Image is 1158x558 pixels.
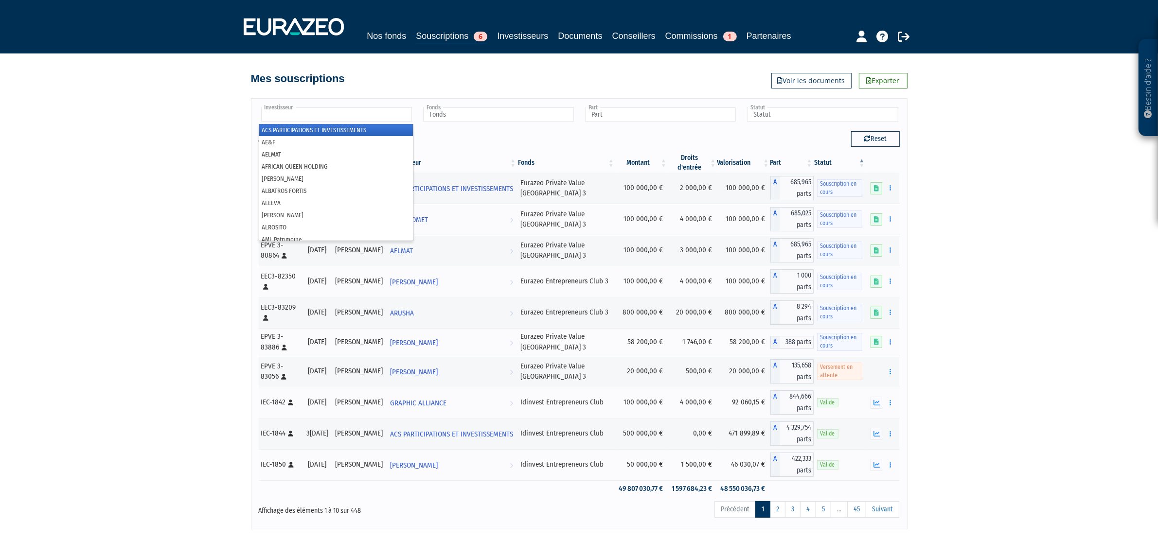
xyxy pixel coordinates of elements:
a: ARUSHA [386,303,517,322]
div: [DATE] [306,307,328,317]
i: Voir l'investisseur [510,363,513,381]
td: 48 550 036,73 € [717,480,770,497]
div: A - Eurazeo Private Value Europe 3 [770,359,814,384]
a: AELMAT [386,241,517,260]
a: 1 [755,501,770,518]
td: 500,00 € [668,356,717,387]
span: A [770,453,780,477]
div: Affichage des éléments 1 à 10 sur 448 [259,500,517,516]
span: A [770,359,780,384]
i: [Français] Personne physique [288,400,294,405]
a: 2 [770,501,785,518]
th: Fonds: activer pour trier la colonne par ordre croissant [517,153,615,173]
td: 20 000,00 € [717,356,770,387]
span: ARUSHA [390,304,414,322]
div: A - Eurazeo Private Value Europe 3 [770,238,814,262]
i: Voir l'investisseur [510,394,513,412]
span: A [770,269,780,294]
span: 844,666 parts [780,390,814,415]
span: Versement en attente [817,363,863,380]
span: Souscription en cours [817,210,863,228]
span: ACS PARTICIPATIONS ET INVESTISSEMENTS [390,180,513,198]
td: 20 000,00 € [615,356,668,387]
a: ACS PARTICIPATIONS ET INVESTISSEMENTS [386,178,517,198]
img: 1732889491-logotype_eurazeo_blanc_rvb.png [244,18,344,35]
div: IEC-1842 [261,397,300,407]
a: Partenaires [747,29,791,43]
i: Voir l'investisseur [510,211,513,229]
a: Commissions1 [665,29,737,43]
div: A - Idinvest Entrepreneurs Club [770,390,814,415]
div: Eurazeo Private Value [GEOGRAPHIC_DATA] 3 [520,240,612,261]
div: Idinvest Entrepreneurs Club [520,459,612,470]
li: ACS PARTICIPATIONS ET INVESTISSEMENTS [259,124,413,136]
td: 100 000,00 € [717,235,770,266]
span: 135,658 parts [780,359,814,384]
span: AELMAT [390,242,413,260]
a: Investisseurs [497,29,548,43]
td: 58 200,00 € [615,328,668,356]
li: ALEEVA [259,197,413,209]
span: A [770,421,780,446]
span: [PERSON_NAME] [390,334,438,352]
td: 0,00 € [668,418,717,449]
div: Eurazeo Private Value [GEOGRAPHIC_DATA] 3 [520,361,612,382]
td: 100 000,00 € [717,204,770,235]
a: 4 [800,501,816,518]
span: GRAPHIC ALLIANCE [390,394,446,412]
span: 685,025 parts [780,207,814,231]
td: 1 746,00 € [668,328,717,356]
li: ALBATROS FORTIS [259,185,413,197]
span: Valide [817,398,838,407]
span: 422,333 parts [780,453,814,477]
td: 4 000,00 € [668,387,717,418]
span: A [770,176,780,200]
div: A - Idinvest Entrepreneurs Club [770,453,814,477]
span: A [770,238,780,262]
td: 2 000,00 € [668,173,717,204]
li: ALROSITO [259,221,413,233]
a: 5 [816,501,831,518]
td: 471 899,89 € [717,418,770,449]
span: 6 [474,32,487,41]
span: [PERSON_NAME] [390,363,438,381]
div: Idinvest Entrepreneurs Club [520,397,612,407]
a: Nos fonds [367,29,406,43]
li: AML Patrimoine [259,233,413,245]
div: IEC-1850 [261,459,300,470]
div: Eurazeo Private Value [GEOGRAPHIC_DATA] 3 [520,209,612,230]
a: Conseillers [612,29,656,43]
i: [Français] Personne physique [282,374,287,380]
i: [Français] Personne physique [288,431,294,436]
td: 4 000,00 € [668,204,717,235]
span: A [770,300,780,325]
div: A - Eurazeo Entrepreneurs Club 3 [770,300,814,325]
div: A - Eurazeo Private Value Europe 3 [770,207,814,231]
td: 49 807 030,77 € [615,480,668,497]
td: 800 000,00 € [717,297,770,328]
div: Eurazeo Entrepreneurs Club 3 [520,276,612,286]
td: 100 000,00 € [615,173,668,204]
span: 1 [723,32,737,41]
span: Souscription en cours [817,179,863,197]
i: Voir l'investisseur [510,334,513,352]
span: Souscription en cours [817,242,863,259]
div: EPVE 3-83056 [261,361,300,382]
td: 20 000,00 € [668,297,717,328]
span: 388 parts [780,336,814,349]
td: 800 000,00 € [615,297,668,328]
a: Souscriptions6 [416,29,487,44]
a: ACS PARTICIPATIONS ET INVESTISSEMENTS [386,424,517,443]
i: [Français] Personne physique [289,462,294,468]
i: [Français] Personne physique [264,315,269,321]
span: Souscription en cours [817,333,863,350]
div: A - Eurazeo Private Value Europe 3 [770,336,814,349]
a: 45 [847,501,866,518]
span: ACS PARTICIPATIONS ET INVESTISSEMENTS [390,425,513,443]
a: Suivant [866,501,899,518]
li: AELMAT [259,148,413,160]
a: 3 [785,501,801,518]
th: Investisseur: activer pour trier la colonne par ordre croissant [386,153,517,173]
div: A - Eurazeo Entrepreneurs Club 3 [770,269,814,294]
span: A [770,390,780,415]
